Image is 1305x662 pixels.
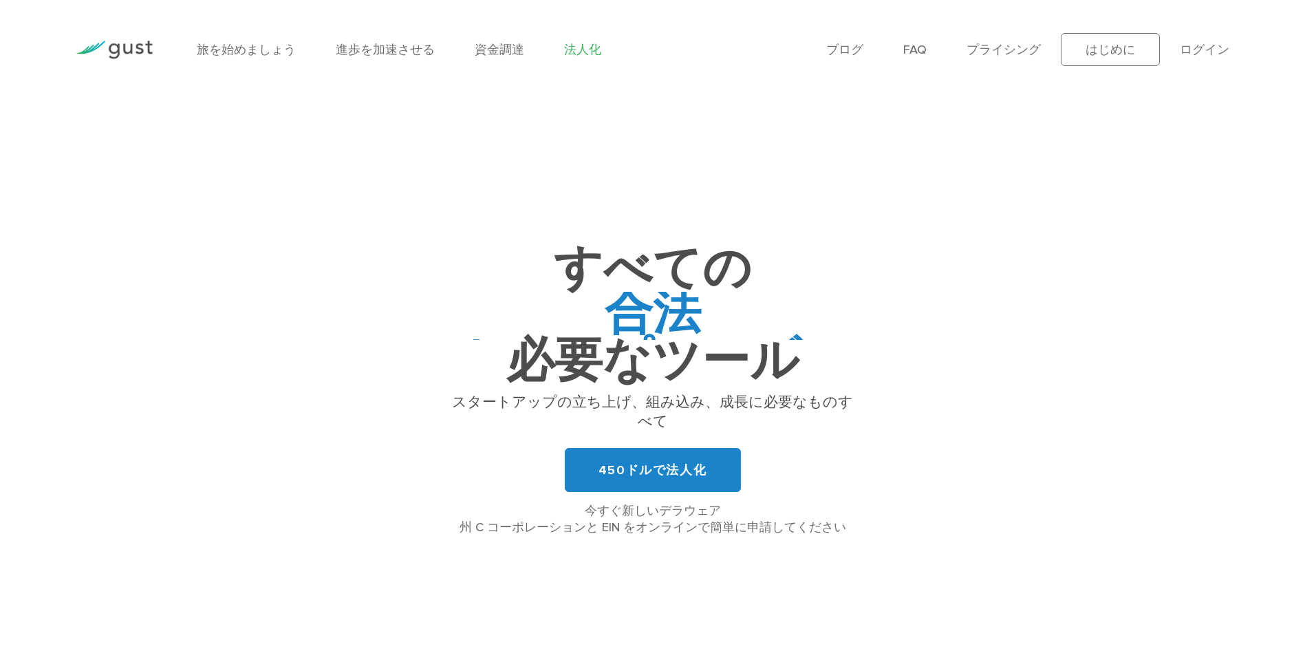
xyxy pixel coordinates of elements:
span: 合法 [446,292,859,340]
a: ブログ [826,43,863,57]
font: 必要なツール [506,332,799,390]
a: 資金調達 [475,43,524,57]
a: 法人化 [564,43,601,57]
div: 今すぐ新しいデラウェア 州 C コーポレーションと EIN をオンラインで簡単に申請してください [446,503,859,536]
a: ログイン [1180,43,1229,57]
p: スタートアップの立ち上げ、組み込み、成長に必要なものすべて [446,393,859,431]
a: 450ドルで法人化 [565,448,741,492]
a: FAQ [903,43,927,57]
img: 突風ロゴ [76,41,153,59]
a: 進歩を加速させる [336,43,435,57]
font: すべての [554,240,752,298]
a: 旅を始めましょう [197,43,296,57]
a: はじめに [1061,33,1160,66]
a: プライシング [967,43,1041,57]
